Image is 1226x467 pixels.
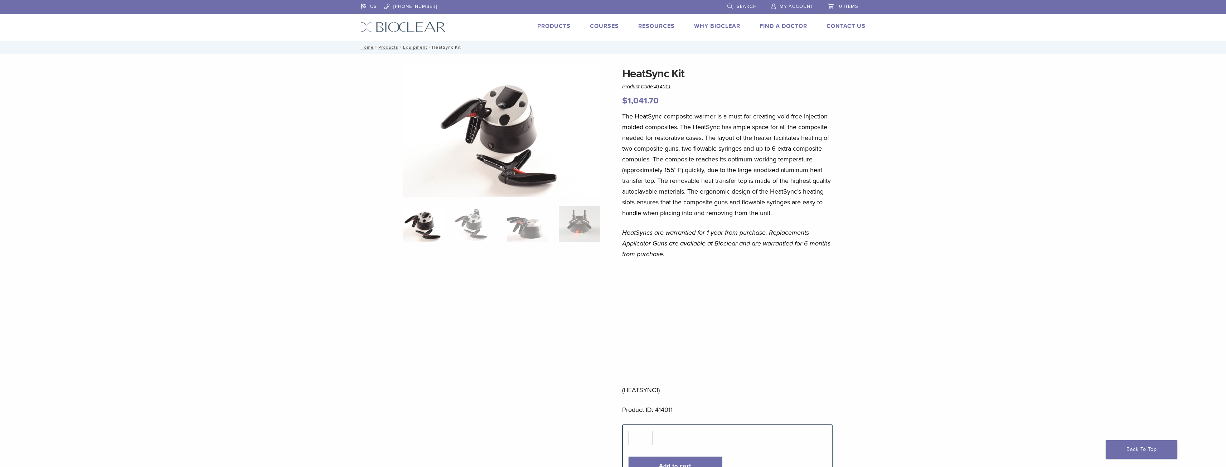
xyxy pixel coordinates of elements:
span: 0 items [839,4,858,9]
a: Products [537,23,571,30]
a: Resources [638,23,675,30]
img: HeatSync-Kit-4-324x324.jpg [403,206,444,242]
a: Products [378,45,398,50]
span: 414011 [654,84,671,89]
a: Find A Doctor [760,23,807,30]
bdi: 1,041.70 [622,96,659,106]
a: Equipment [403,45,427,50]
a: Why Bioclear [694,23,740,30]
img: HeatSync Kit - Image 2 [455,206,496,242]
p: Product ID: 414011 [622,404,833,415]
nav: HeatSync Kit [355,41,871,54]
span: / [427,45,432,49]
a: Home [358,45,374,50]
img: HeatSync Kit - Image 4 [559,206,600,242]
p: The HeatSync composite warmer is a must for creating void free injection molded composites. The H... [622,111,833,218]
h1: HeatSync Kit [622,65,833,82]
img: HeatSync Kit - Image 3 [507,206,548,242]
span: $ [622,96,627,106]
em: HeatSyncs are warrantied for 1 year from purchase. Replacements Applicator Guns are available at ... [622,229,830,258]
span: / [374,45,378,49]
img: Bioclear [361,22,446,32]
img: HeatSync Kit-4 [403,65,600,197]
a: Back To Top [1106,440,1177,459]
a: Courses [590,23,619,30]
span: Product Code: [622,84,671,89]
span: My Account [780,4,813,9]
span: / [398,45,403,49]
a: Contact Us [827,23,866,30]
span: Search [737,4,757,9]
p: (HEATSYNC1) [622,269,833,395]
